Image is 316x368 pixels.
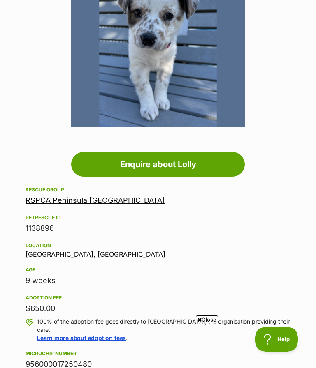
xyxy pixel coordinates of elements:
[71,152,245,177] a: Enquire about Lolly
[255,327,300,352] iframe: Help Scout Beacon - Open
[26,214,290,221] div: PetRescue ID
[196,315,218,324] span: Close
[26,303,290,314] div: $650.00
[26,186,290,193] div: Rescue group
[26,267,290,273] div: Age
[26,242,290,249] div: Location
[26,223,290,234] div: 1138896
[26,294,290,301] div: Adoption fee
[37,317,290,342] p: 100% of the adoption fee goes directly to [GEOGRAPHIC_DATA], the organisation providing their car...
[26,275,290,286] div: 9 weeks
[8,327,308,364] iframe: Advertisement
[26,241,290,258] div: [GEOGRAPHIC_DATA], [GEOGRAPHIC_DATA]
[26,196,165,205] a: RSPCA Peninsula [GEOGRAPHIC_DATA]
